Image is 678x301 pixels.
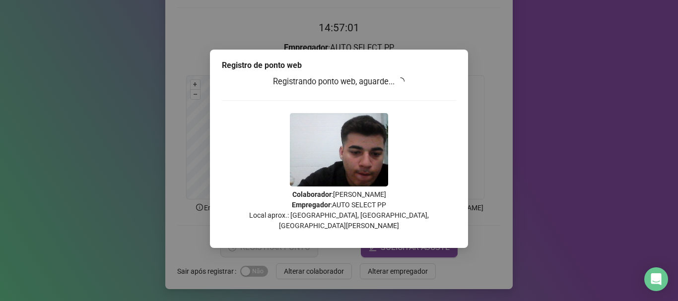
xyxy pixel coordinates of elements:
[644,267,668,291] div: Open Intercom Messenger
[292,201,331,209] strong: Empregador
[290,113,388,186] img: Z
[292,190,332,198] strong: Colaborador
[397,77,405,85] span: loading
[222,75,456,88] h3: Registrando ponto web, aguarde...
[222,60,456,71] div: Registro de ponto web
[222,189,456,231] p: : [PERSON_NAME] : AUTO SELECT PP Local aprox.: [GEOGRAPHIC_DATA], [GEOGRAPHIC_DATA], [GEOGRAPHIC_...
